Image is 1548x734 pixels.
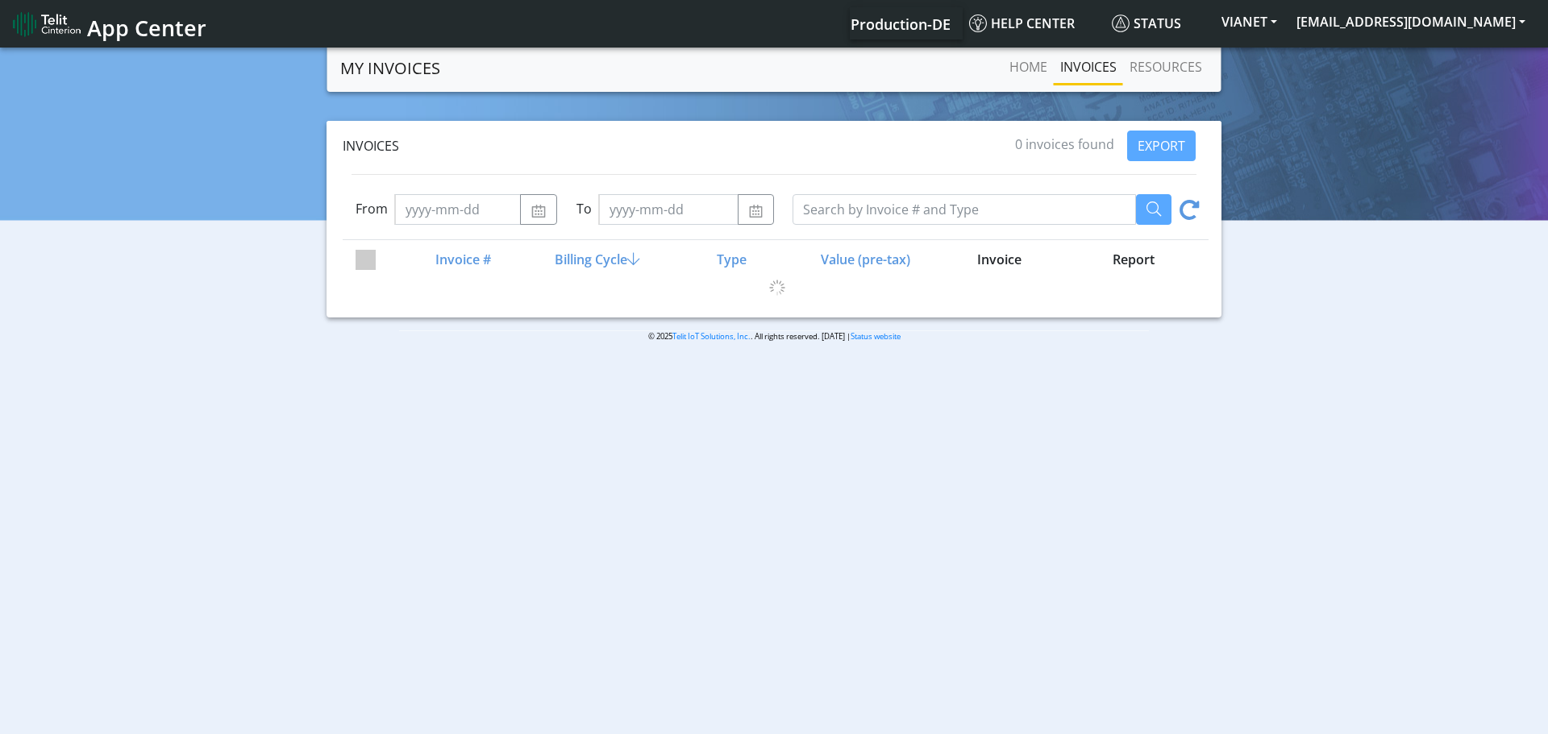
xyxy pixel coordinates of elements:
label: From [356,199,388,218]
input: Search by Invoice # and Type [793,194,1136,225]
img: knowledge.svg [969,15,987,32]
a: INVOICES [1054,51,1123,83]
span: 0 invoices found [1015,135,1114,153]
a: App Center [13,6,204,41]
a: Your current platform instance [850,7,950,39]
div: Invoice # [395,250,529,269]
img: calendar.svg [748,205,764,218]
a: Home [1003,51,1054,83]
img: status.svg [1112,15,1130,32]
button: VIANET [1212,7,1287,36]
a: RESOURCES [1123,51,1209,83]
label: To [576,199,592,218]
span: App Center [87,13,206,43]
img: logo-telit-cinterion-gw-new.png [13,11,81,37]
img: calendar.svg [531,205,546,218]
button: [EMAIL_ADDRESS][DOMAIN_NAME] [1287,7,1535,36]
a: Help center [963,7,1105,39]
img: loading.gif [769,280,785,296]
div: Invoice [931,250,1065,269]
div: Report [1065,250,1199,269]
span: Status [1112,15,1181,32]
span: Invoices [343,137,399,155]
a: Telit IoT Solutions, Inc. [672,331,751,342]
div: Type [663,250,797,269]
div: Billing Cycle [529,250,663,269]
a: Status website [851,331,901,342]
div: Value (pre-tax) [797,250,930,269]
span: Help center [969,15,1075,32]
p: © 2025 . All rights reserved. [DATE] | [399,330,1149,342]
a: Status [1105,7,1212,39]
button: EXPORT [1127,131,1196,161]
input: yyyy-mm-dd [394,194,521,225]
span: Production-DE [851,15,951,34]
a: MY INVOICES [340,52,440,85]
input: yyyy-mm-dd [598,194,739,225]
